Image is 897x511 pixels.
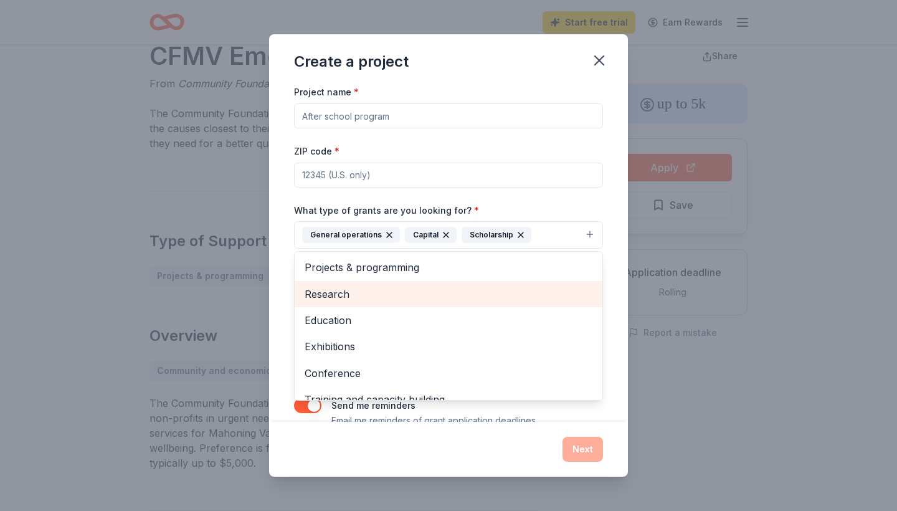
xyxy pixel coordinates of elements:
span: Education [305,312,592,328]
span: Research [305,286,592,302]
span: Exhibitions [305,338,592,355]
div: General operationsCapitalScholarship [294,251,603,401]
div: Scholarship [462,227,531,243]
span: Training and capacity building [305,391,592,408]
div: General operations [302,227,400,243]
span: Projects & programming [305,259,592,275]
div: Capital [405,227,457,243]
span: Conference [305,365,592,381]
button: General operationsCapitalScholarship [294,221,603,249]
